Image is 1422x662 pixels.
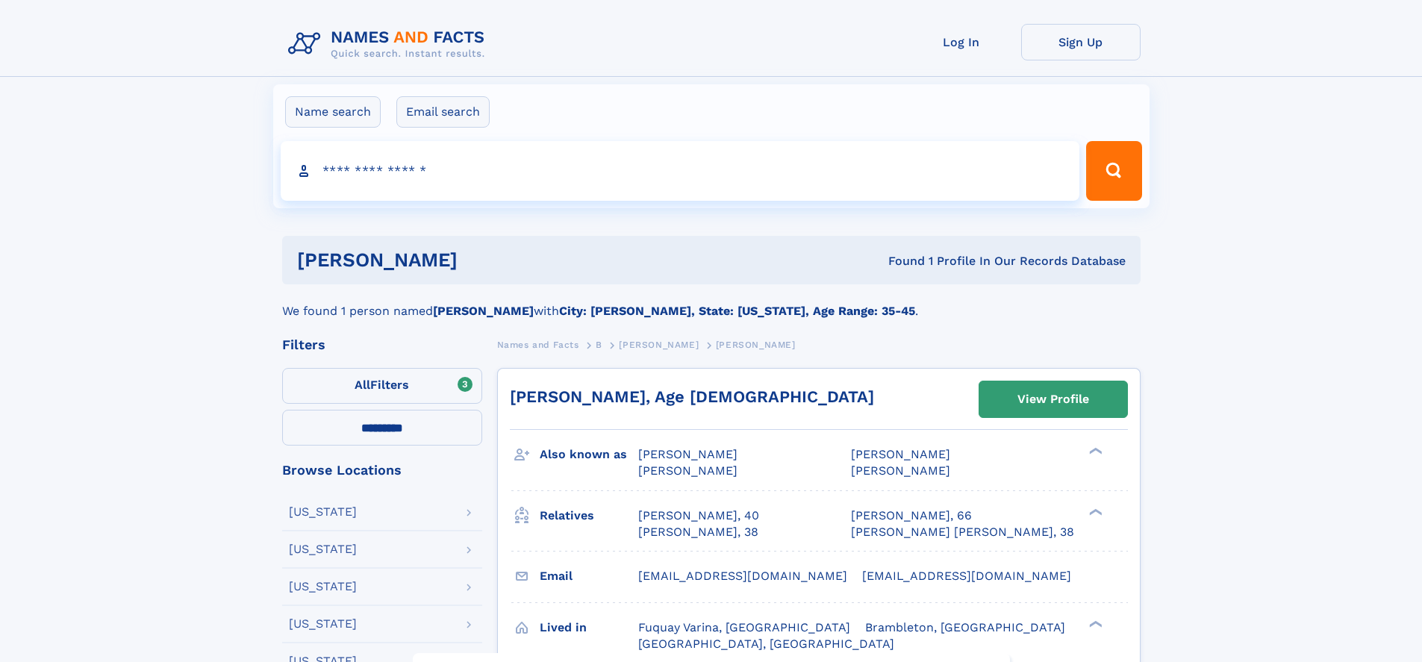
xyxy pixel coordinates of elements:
input: search input [281,141,1080,201]
h3: Also known as [540,442,638,467]
span: All [355,378,370,392]
div: [US_STATE] [289,618,357,630]
div: We found 1 person named with . [282,284,1141,320]
a: View Profile [979,381,1127,417]
h1: [PERSON_NAME] [297,251,673,269]
a: [PERSON_NAME] [619,335,699,354]
div: View Profile [1017,382,1089,416]
a: [PERSON_NAME], Age [DEMOGRAPHIC_DATA] [510,387,874,406]
h3: Relatives [540,503,638,528]
div: ❯ [1085,507,1103,516]
div: Filters [282,338,482,352]
span: B [596,340,602,350]
div: Browse Locations [282,463,482,477]
span: [EMAIL_ADDRESS][DOMAIN_NAME] [638,569,847,583]
span: [GEOGRAPHIC_DATA], [GEOGRAPHIC_DATA] [638,637,894,651]
div: [US_STATE] [289,506,357,518]
a: [PERSON_NAME] [PERSON_NAME], 38 [851,524,1074,540]
h3: Lived in [540,615,638,640]
span: [PERSON_NAME] [851,447,950,461]
a: B [596,335,602,354]
span: [PERSON_NAME] [638,447,737,461]
span: [PERSON_NAME] [638,463,737,478]
img: Logo Names and Facts [282,24,497,64]
h3: Email [540,563,638,589]
span: [PERSON_NAME] [716,340,796,350]
b: City: [PERSON_NAME], State: [US_STATE], Age Range: 35-45 [559,304,915,318]
div: [US_STATE] [289,543,357,555]
a: [PERSON_NAME], 66 [851,508,972,524]
a: Names and Facts [497,335,579,354]
button: Search Button [1086,141,1141,201]
span: [PERSON_NAME] [851,463,950,478]
label: Name search [285,96,381,128]
div: Found 1 Profile In Our Records Database [673,253,1126,269]
span: Brambleton, [GEOGRAPHIC_DATA] [865,620,1065,634]
div: ❯ [1085,619,1103,628]
div: ❯ [1085,446,1103,456]
span: [EMAIL_ADDRESS][DOMAIN_NAME] [862,569,1071,583]
div: [US_STATE] [289,581,357,593]
a: Log In [902,24,1021,60]
a: [PERSON_NAME], 40 [638,508,759,524]
b: [PERSON_NAME] [433,304,534,318]
label: Filters [282,368,482,404]
span: Fuquay Varina, [GEOGRAPHIC_DATA] [638,620,850,634]
a: Sign Up [1021,24,1141,60]
a: [PERSON_NAME], 38 [638,524,758,540]
label: Email search [396,96,490,128]
span: [PERSON_NAME] [619,340,699,350]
